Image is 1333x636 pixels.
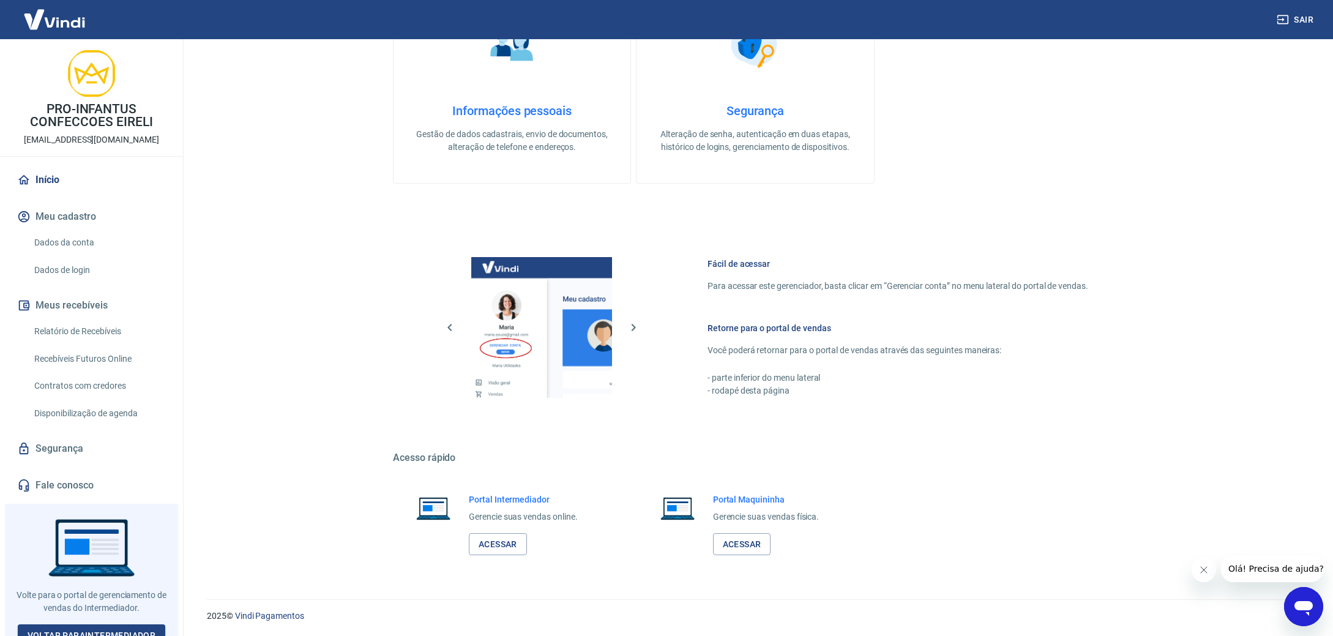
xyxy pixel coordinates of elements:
button: Meu cadastro [15,203,168,230]
a: Acessar [713,533,771,556]
span: Olá! Precisa de ajuda? [7,9,103,18]
h6: Portal Intermediador [469,493,578,506]
a: Contratos com credores [29,373,168,398]
img: Vindi [15,1,94,38]
button: Meus recebíveis [15,292,168,319]
a: Dados de login [29,258,168,283]
p: - rodapé desta página [708,384,1088,397]
p: [EMAIL_ADDRESS][DOMAIN_NAME] [24,133,159,146]
p: Para acessar este gerenciador, basta clicar em “Gerenciar conta” no menu lateral do portal de ven... [708,280,1088,293]
a: Segurança [15,435,168,462]
a: Disponibilização de agenda [29,401,168,426]
h6: Retorne para o portal de vendas [708,322,1088,334]
a: Início [15,166,168,193]
img: 2a41eab2-7f20-459b-bf7b-655bd8c2b238.jpeg [67,49,116,98]
img: Imagem de um notebook aberto [652,493,703,523]
h4: Informações pessoais [413,103,611,118]
a: Recebíveis Futuros Online [29,346,168,372]
a: Acessar [469,533,527,556]
a: Dados da conta [29,230,168,255]
p: Gerencie suas vendas física. [713,511,820,523]
a: Fale conosco [15,472,168,499]
iframe: Botão para abrir a janela de mensagens [1284,587,1323,626]
h5: Acesso rápido [393,452,1118,464]
img: Informações pessoais [482,13,543,74]
a: Vindi Pagamentos [235,611,304,621]
img: Imagem de um notebook aberto [408,493,459,523]
p: Gestão de dados cadastrais, envio de documentos, alteração de telefone e endereços. [413,128,611,154]
h4: Segurança [656,103,854,118]
p: Você poderá retornar para o portal de vendas através das seguintes maneiras: [708,344,1088,357]
p: - parte inferior do menu lateral [708,372,1088,384]
p: Alteração de senha, autenticação em duas etapas, histórico de logins, gerenciamento de dispositivos. [656,128,854,154]
p: PRO-INFANTUS CONFECCOES EIRELI [10,103,173,129]
p: Gerencie suas vendas online. [469,511,578,523]
a: Relatório de Recebíveis [29,319,168,344]
p: 2025 © [207,610,1304,623]
h6: Fácil de acessar [708,258,1088,270]
img: Segurança [725,13,786,74]
img: Imagem da dashboard mostrando o botão de gerenciar conta na sidebar no lado esquerdo [471,257,612,398]
iframe: Fechar mensagem [1192,558,1216,582]
iframe: Mensagem da empresa [1221,555,1323,582]
h6: Portal Maquininha [713,493,820,506]
button: Sair [1274,9,1318,31]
